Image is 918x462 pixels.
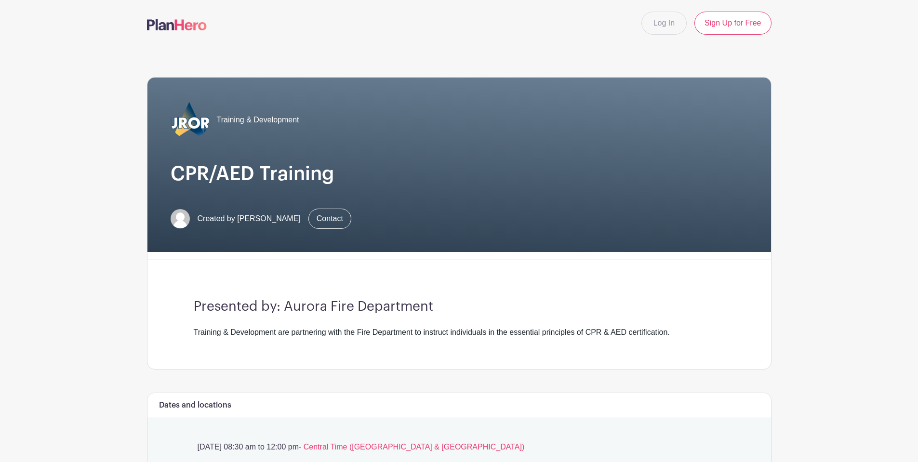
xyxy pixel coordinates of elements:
h6: Dates and locations [159,401,231,410]
p: [DATE] 08:30 am to 12:00 pm [194,441,725,453]
span: - Central Time ([GEOGRAPHIC_DATA] & [GEOGRAPHIC_DATA]) [299,443,524,451]
div: Training & Development are partnering with the Fire Department to instruct individuals in the ess... [194,327,725,338]
img: logo-507f7623f17ff9eddc593b1ce0a138ce2505c220e1c5a4e2b4648c50719b7d32.svg [147,19,207,30]
img: default-ce2991bfa6775e67f084385cd625a349d9dcbb7a52a09fb2fda1e96e2d18dcdb.png [171,209,190,228]
img: 2023_COA_Horiz_Logo_PMS_BlueStroke%204.png [171,101,209,139]
h1: CPR/AED Training [171,162,748,185]
span: Created by [PERSON_NAME] [198,213,301,224]
h3: Presented by: Aurora Fire Department [194,299,725,315]
a: Sign Up for Free [694,12,771,35]
a: Log In [641,12,687,35]
span: Training & Development [217,114,299,126]
a: Contact [308,209,351,229]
